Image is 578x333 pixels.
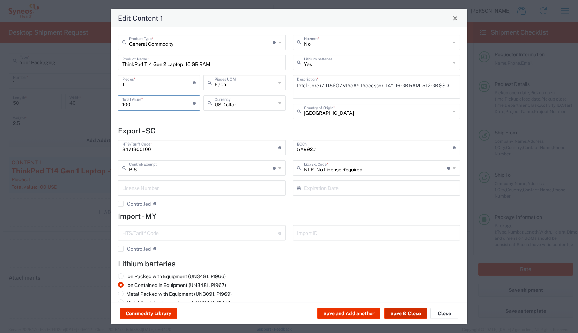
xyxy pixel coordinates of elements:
[118,212,460,221] h4: Import - MY
[118,13,163,23] h4: Edit Content 1
[384,308,427,319] button: Save & Close
[317,308,380,319] button: Save and Add another
[118,259,460,268] h4: Lithium batteries
[118,290,232,297] label: Metal Packed with Equipment (UN3091, PI969)
[118,299,232,305] label: Metal Contained in Equipment (UN3091, PI970)
[118,126,460,135] h4: Export - SG
[118,246,151,252] label: Controlled
[118,273,226,279] label: Ion Packed with Equipment (UN3481, PI966)
[118,201,151,207] label: Controlled
[430,308,458,319] button: Close
[120,308,177,319] button: Commodity Library
[450,13,460,23] button: Close
[118,282,226,288] label: Ion Contained in Equipment (UN3481, PI967)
